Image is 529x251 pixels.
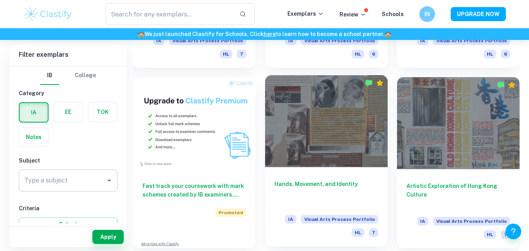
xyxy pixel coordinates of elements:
a: Artistic Exploration of Hong Kong CultureIAVisual Arts Process PortfolioHL7 [397,77,520,248]
a: here [264,31,276,37]
span: IA [417,217,428,226]
img: Thumbnail [133,77,256,169]
span: HL [484,50,496,58]
span: IA [285,215,296,224]
button: Help and Feedback [506,224,521,239]
a: Schools [382,11,404,17]
span: HL [352,50,364,58]
a: Advertise with Clastify [141,241,179,247]
span: 7 [501,230,510,239]
h6: Category [19,89,117,98]
h6: Filter exemplars [9,44,127,66]
span: 6 [369,50,378,58]
input: Search for any exemplars... [105,3,233,25]
img: Clastify logo [23,6,73,22]
button: IA [20,103,48,122]
span: 🏫 [385,31,391,37]
img: Marked [497,81,505,89]
button: Select [19,217,117,231]
span: IA [153,36,164,45]
span: Visual Arts Process Portfolio [169,36,246,45]
span: Visual Arts Process Portfolio [301,36,378,45]
div: Premium [376,79,384,87]
button: EE [54,103,83,121]
button: College [75,66,96,85]
span: HL [220,50,232,58]
h6: Criteria [19,204,117,213]
button: UPGRADE NOW [451,7,506,21]
span: HL [352,228,364,237]
button: IN [419,6,435,22]
span: HL [484,230,496,239]
img: Marked [365,79,373,87]
span: IA [285,36,296,45]
div: Filter type choice [40,66,96,85]
h6: IN [422,10,432,18]
div: Premium [508,81,516,89]
h6: Subject [19,156,117,165]
span: Visual Arts Process Portfolio [301,215,378,224]
span: Promoted [215,208,246,217]
span: Visual Arts Process Portfolio [433,217,510,226]
span: IA [417,36,428,45]
span: 7 [369,228,378,237]
button: Apply [92,230,124,244]
span: 7 [237,50,246,58]
span: Visual Arts Process Portfolio [433,36,510,45]
p: Review [339,10,366,19]
a: Hands, Movement, and IdentityIAVisual Arts Process PortfolioHL7 [265,77,388,248]
h6: Artistic Exploration of Hong Kong Culture [406,182,510,208]
button: Notes [19,128,48,146]
p: Exemplars [287,9,324,18]
button: Open [104,175,115,186]
span: 6 [501,50,510,58]
h6: We just launched Clastify for Schools. Click to learn how to become a school partner. [2,30,527,38]
h6: Hands, Movement, and Identity [274,180,378,206]
span: 🏫 [138,31,144,37]
button: TOK [88,103,117,121]
button: IB [40,66,59,85]
h6: Fast track your coursework with mark schemes created by IB examiners. Upgrade now [143,182,246,199]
